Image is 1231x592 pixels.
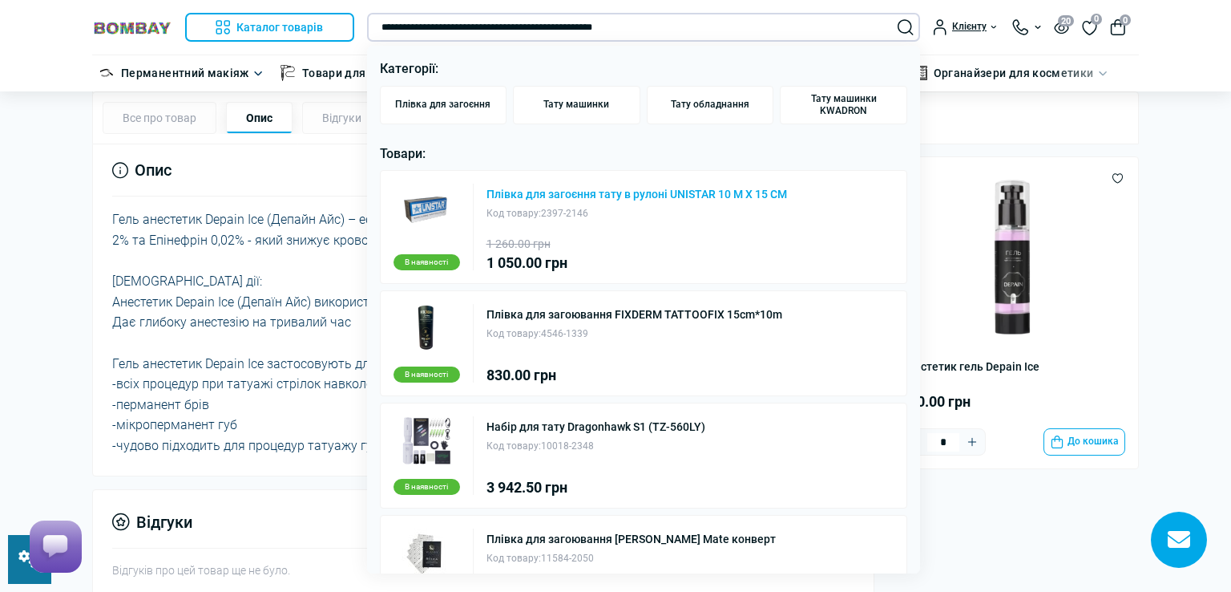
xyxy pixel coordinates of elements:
div: 4546-1339 [486,326,782,342]
a: Тату машинки [513,86,640,124]
div: 2397-2146 [486,206,787,221]
img: Плівка для загоювання Rolka Klever Mate конверт [402,529,451,578]
span: Тату обладнання [671,99,749,111]
a: Плівка для загоєння тату в рулоні UNISTAR 10 M X 15 CM [486,189,787,200]
span: Тату машинки KWADRON [787,93,900,117]
span: Код товару: [486,553,541,564]
button: Search [898,19,914,35]
a: Товари для тату [302,64,393,82]
img: Плівка для загоєння тату в рулоні UNISTAR 10 M X 15 CM [402,184,451,233]
img: BOMBAY [92,20,172,35]
div: 1 050.00 грн [486,256,787,270]
span: Код товару: [486,328,541,339]
span: 0 [1120,14,1131,26]
span: Код товару: [486,208,541,219]
div: 10018-2348 [486,439,705,454]
p: Товари: [380,144,908,164]
p: Категорії: [380,59,908,79]
button: 0 [1110,19,1126,35]
span: Плівка для загоєння [395,99,490,111]
img: Перманентний макіяж [99,65,115,81]
span: 0 [1091,14,1102,25]
div: 1 260.00 грн [486,235,787,253]
span: 20 [1058,15,1074,26]
img: Плівка для загоювання FIXDERM TATTOOFIX 15cm*10m [402,304,451,354]
a: Плівка для загоювання FIXDERM TATTOOFIX 15cm*10m [486,309,782,320]
button: Каталог товарів [185,13,354,42]
div: В наявності [394,254,460,270]
a: 0 [1082,18,1097,36]
span: Код товару: [486,440,541,452]
a: Тату обладнання [647,86,774,124]
div: В наявності [394,367,460,383]
button: 20 [1054,20,1069,34]
a: Плівка для загоювання [PERSON_NAME] Mate конверт [486,533,776,545]
img: Товари для тату [280,65,296,81]
div: В наявності [394,479,460,495]
div: 830.00 грн [486,368,782,383]
div: 3 942.50 грн [486,480,705,495]
a: Органайзери для косметики [934,64,1094,82]
span: Тату машинки [543,99,609,111]
div: 11584-2050 [486,551,776,566]
a: Перманентний макіяж [121,64,249,82]
a: Тату машинки KWADRON [780,86,907,124]
a: Плівка для загоєння [380,86,507,124]
a: Набір для тату Dragonhawk S1 (TZ-560LY) [486,421,705,432]
img: Набір для тату Dragonhawk S1 (TZ-560LY) [402,416,451,466]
